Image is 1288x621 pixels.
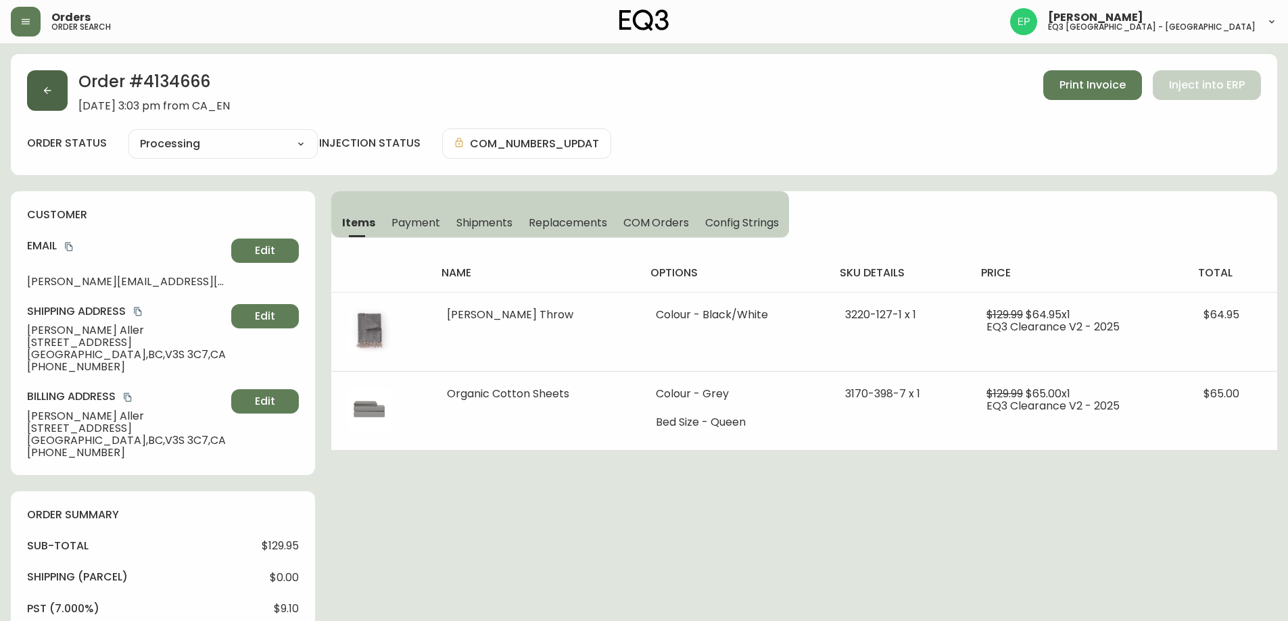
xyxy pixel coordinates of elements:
button: Edit [231,239,299,263]
span: $9.10 [274,603,299,615]
button: Print Invoice [1043,70,1142,100]
span: $65.00 [1203,386,1239,401]
span: $64.95 x 1 [1026,307,1070,322]
span: $65.00 x 1 [1026,386,1070,401]
h4: sku details [840,266,959,280]
li: Bed Size - Queen [656,416,813,428]
button: copy [62,240,76,253]
span: [STREET_ADDRESS] [27,422,226,434]
h4: injection status [319,136,421,151]
button: copy [121,391,135,404]
span: 3220-127-1 x 1 [845,307,916,322]
h4: customer [27,207,299,222]
span: [GEOGRAPHIC_DATA] , BC , V3S 3C7 , CA [27,349,226,361]
span: $64.95 [1203,307,1239,322]
h4: name [442,266,628,280]
h4: Shipping Address [27,304,226,319]
span: [DATE] 3:03 pm from CA_EN [78,100,230,112]
h4: pst (7.000%) [27,601,99,616]
li: Colour - Grey [656,388,813,400]
button: Edit [231,304,299,328]
h4: options [650,266,819,280]
span: Items [342,216,375,230]
span: Config Strings [705,216,778,230]
button: Edit [231,389,299,414]
span: $129.99 [986,386,1023,401]
h4: price [981,266,1176,280]
img: logo [619,9,669,31]
h5: order search [51,23,111,31]
button: copy [131,305,145,318]
h5: eq3 [GEOGRAPHIC_DATA] - [GEOGRAPHIC_DATA] [1048,23,1256,31]
h4: sub-total [27,539,89,553]
img: edb0eb29d4ff191ed42d19acdf48d771 [1010,8,1037,35]
span: $0.00 [270,572,299,584]
img: 4c7e0d13-7163-47eb-bb75-148c928f8eb9.jpg [348,309,391,352]
span: 3170-398-7 x 1 [845,386,920,401]
span: Print Invoice [1059,78,1126,93]
span: Payment [391,216,440,230]
span: Replacements [529,216,606,230]
span: [STREET_ADDRESS] [27,337,226,349]
span: Edit [255,309,275,324]
span: Edit [255,243,275,258]
span: EQ3 Clearance V2 - 2025 [986,398,1120,414]
span: [PHONE_NUMBER] [27,361,226,373]
span: [PERSON_NAME] Aller [27,324,226,337]
h4: Billing Address [27,389,226,404]
span: Organic Cotton Sheets [447,386,569,401]
img: 3ccb3e52-cc22-46e0-9c25-911ca62aa8f5.jpg [348,388,391,431]
span: EQ3 Clearance V2 - 2025 [986,319,1120,334]
span: $129.95 [262,540,299,552]
span: Orders [51,12,91,23]
span: [PERSON_NAME][EMAIL_ADDRESS][DOMAIN_NAME] [27,276,226,288]
span: [PERSON_NAME] Throw [447,307,573,322]
h4: total [1198,266,1266,280]
h4: order summary [27,507,299,522]
span: $129.99 [986,307,1023,322]
li: Colour - Black/White [656,309,813,321]
span: COM Orders [623,216,690,230]
h2: Order # 4134666 [78,70,230,100]
span: Edit [255,394,275,409]
label: order status [27,136,107,151]
span: [PHONE_NUMBER] [27,447,226,459]
span: [PERSON_NAME] Aller [27,410,226,422]
h4: Email [27,239,226,253]
span: [GEOGRAPHIC_DATA] , BC , V3S 3C7 , CA [27,434,226,447]
h4: Shipping ( Parcel ) [27,570,128,585]
span: [PERSON_NAME] [1048,12,1143,23]
span: Shipments [456,216,513,230]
